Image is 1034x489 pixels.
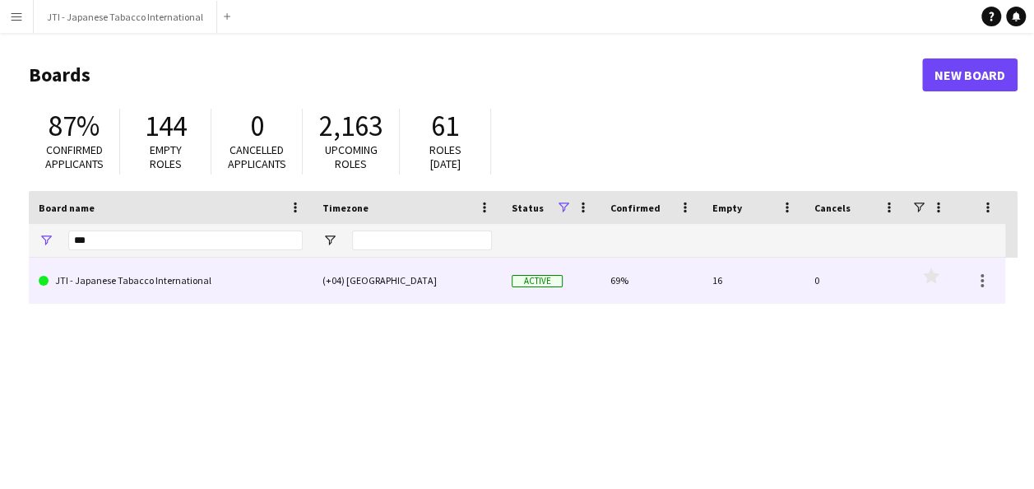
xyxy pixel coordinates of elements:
div: 69% [600,258,702,303]
h1: Boards [29,63,922,87]
span: 87% [49,108,100,144]
button: Open Filter Menu [39,233,53,248]
span: Status [512,202,544,214]
span: Cancels [814,202,851,214]
a: New Board [922,58,1018,91]
span: Timezone [322,202,369,214]
span: Active [512,275,563,287]
input: Timezone Filter Input [352,231,492,250]
span: Upcoming roles [325,142,378,171]
span: 144 [145,108,187,144]
input: Board name Filter Input [68,231,303,250]
div: (+04) [GEOGRAPHIC_DATA] [313,258,502,303]
span: Cancelled applicants [228,142,286,171]
span: 61 [431,108,459,144]
div: 0 [804,258,906,303]
a: JTI - Japanese Tabacco International [39,258,303,304]
div: 16 [702,258,804,303]
span: 2,163 [319,108,383,144]
span: Confirmed [610,202,661,214]
span: Confirmed applicants [45,142,104,171]
span: Roles [DATE] [429,142,461,171]
span: Empty [712,202,742,214]
button: JTI - Japanese Tabacco International [34,1,217,33]
span: Empty roles [150,142,182,171]
span: Board name [39,202,95,214]
button: Open Filter Menu [322,233,337,248]
span: 0 [250,108,264,144]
